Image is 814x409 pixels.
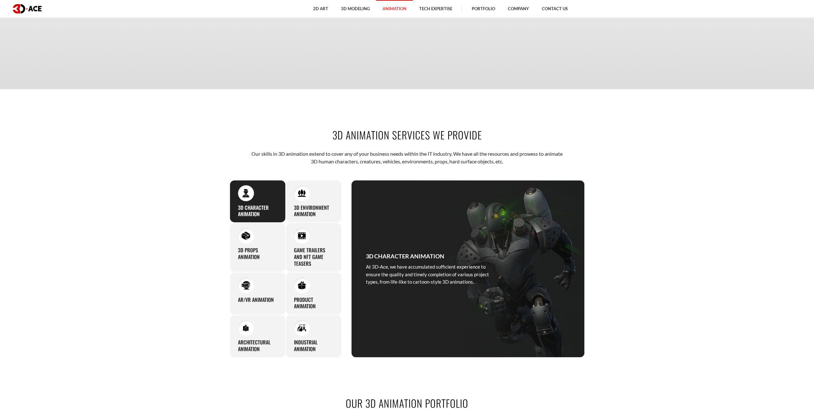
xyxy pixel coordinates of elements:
h3: 3D Environment Animation [294,204,333,218]
img: Architectural Animation [241,324,250,332]
h2: 3D Animation Services We Provide [230,128,585,142]
img: Product Animation [297,281,306,289]
p: Our skills in 3D animation extend to cover any of your business needs within the IT industry. We ... [249,150,565,166]
img: logo dark [13,4,42,13]
h3: Product Animation [294,296,333,310]
img: 3D Environment Animation [297,189,306,197]
h3: 3D Character Animation [238,204,277,218]
img: 3D Character Animation [241,189,250,197]
h3: AR/VR Animation [238,296,274,303]
img: Industrial Animation [297,324,306,332]
h3: Game Trailers and NFT Game Teasers [294,247,333,267]
h3: 3D Props Animation [238,247,277,260]
img: AR/VR Animation [241,281,250,289]
img: 3D Props Animation [241,232,250,240]
h3: 3D Character Animation [366,252,444,261]
h3: Architectural Animation [238,339,277,352]
img: Game Trailers and NFT Game Teasers [297,232,306,240]
p: At 3D-Ace, we have accumulated sufficient experience to ensure the quality and timely completion ... [366,263,497,286]
h3: Industrial Animation [294,339,333,352]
